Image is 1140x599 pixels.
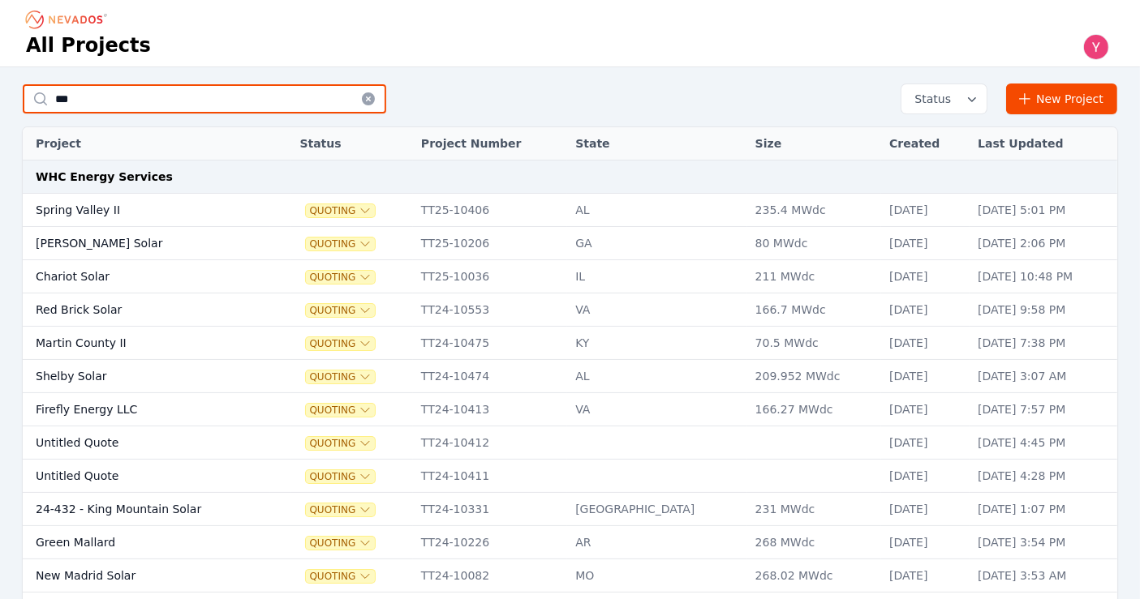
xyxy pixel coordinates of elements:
tr: Chariot SolarQuotingTT25-10036IL211 MWdc[DATE][DATE] 10:48 PM [23,260,1117,293]
th: State [567,127,746,160]
td: [DATE] [881,526,970,559]
tr: 24-432 - King Mountain SolarQuotingTT24-10331[GEOGRAPHIC_DATA]231 MWdc[DATE][DATE] 1:07 PM [23,493,1117,526]
td: IL [567,260,746,293]
tr: Red Brick SolarQuotingTT24-10553VA166.7 MWdc[DATE][DATE] 9:58 PM [23,293,1117,327]
td: Red Brick Solar [23,293,270,327]
th: Last Updated [970,127,1117,160]
h1: All Projects [26,32,151,58]
button: Quoting [306,304,375,317]
td: TT24-10331 [413,493,567,526]
td: AL [567,194,746,227]
nav: Breadcrumb [26,6,112,32]
td: [DATE] [881,426,970,460]
button: Quoting [306,537,375,550]
td: 70.5 MWdc [747,327,881,360]
td: Shelby Solar [23,360,270,393]
td: TT24-10553 [413,293,567,327]
td: [DATE] [881,293,970,327]
td: [DATE] 9:58 PM [970,293,1117,327]
td: [DATE] [881,194,970,227]
td: [DATE] [881,360,970,393]
span: Quoting [306,503,375,516]
button: Quoting [306,237,375,250]
button: Quoting [306,470,375,483]
td: 24-432 - King Mountain Solar [23,493,270,526]
td: [DATE] 3:54 PM [970,526,1117,559]
td: Untitled Quote [23,460,270,493]
td: AR [567,526,746,559]
td: WHC Energy Services [23,160,1117,194]
button: Quoting [306,437,375,450]
button: Quoting [306,570,375,583]
td: [DATE] [881,460,970,493]
img: Yoni Bennett [1083,34,1109,60]
td: [DATE] [881,227,970,260]
td: 268 MWdc [747,526,881,559]
td: Untitled Quote [23,426,270,460]
button: Quoting [306,404,375,417]
td: TT24-10411 [413,460,567,493]
td: Firefly Energy LLC [23,393,270,426]
th: Created [881,127,970,160]
button: Status [901,84,987,113]
td: KY [567,327,746,360]
tr: Untitled QuoteQuotingTT24-10412[DATE][DATE] 4:45 PM [23,426,1117,460]
td: 235.4 MWdc [747,194,881,227]
tr: Untitled QuoteQuotingTT24-10411[DATE][DATE] 4:28 PM [23,460,1117,493]
td: [DATE] 7:57 PM [970,393,1117,426]
td: TT24-10226 [413,526,567,559]
td: TT25-10406 [413,194,567,227]
td: MO [567,559,746,593]
td: [DATE] 4:45 PM [970,426,1117,460]
td: [DATE] [881,493,970,526]
tr: Shelby SolarQuotingTT24-10474AL209.952 MWdc[DATE][DATE] 3:07 AM [23,360,1117,393]
td: [DATE] [881,559,970,593]
th: Size [747,127,881,160]
td: [PERSON_NAME] Solar [23,227,270,260]
td: New Madrid Solar [23,559,270,593]
button: Quoting [306,370,375,383]
td: [DATE] [881,393,970,426]
td: [DATE] [881,260,970,293]
td: TT24-10475 [413,327,567,360]
td: TT24-10412 [413,426,567,460]
td: 231 MWdc [747,493,881,526]
td: 268.02 MWdc [747,559,881,593]
a: New Project [1006,83,1117,114]
td: [DATE] 1:07 PM [970,493,1117,526]
td: 166.7 MWdc [747,293,881,327]
td: VA [567,393,746,426]
td: GA [567,227,746,260]
button: Quoting [306,271,375,284]
td: [DATE] 7:38 PM [970,327,1117,360]
span: Status [908,91,951,107]
td: [DATE] 3:07 AM [970,360,1117,393]
tr: Firefly Energy LLCQuotingTT24-10413VA166.27 MWdc[DATE][DATE] 7:57 PM [23,393,1117,426]
tr: [PERSON_NAME] SolarQuotingTT25-10206GA80 MWdc[DATE][DATE] 2:06 PM [23,227,1117,260]
td: VA [567,293,746,327]
button: Quoting [306,337,375,350]
th: Project [23,127,270,160]
td: Green Mallard [23,526,270,559]
th: Status [291,127,412,160]
td: Spring Valley II [23,194,270,227]
tr: New Madrid SolarQuotingTT24-10082MO268.02 MWdc[DATE][DATE] 3:53 AM [23,559,1117,593]
td: 166.27 MWdc [747,393,881,426]
tr: Martin County IIQuotingTT24-10475KY70.5 MWdc[DATE][DATE] 7:38 PM [23,327,1117,360]
td: TT25-10206 [413,227,567,260]
td: Chariot Solar [23,260,270,293]
td: 209.952 MWdc [747,360,881,393]
td: [DATE] [881,327,970,360]
td: 211 MWdc [747,260,881,293]
span: Quoting [306,204,375,217]
th: Project Number [413,127,567,160]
